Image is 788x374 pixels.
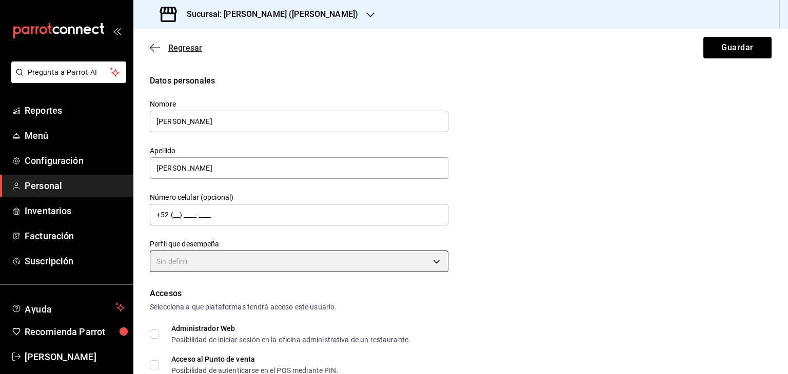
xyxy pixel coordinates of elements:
[113,27,121,35] button: open_drawer_menu
[25,254,125,268] span: Suscripción
[703,37,772,58] button: Guardar
[168,43,202,53] span: Regresar
[171,325,410,332] div: Administrador Web
[25,179,125,193] span: Personal
[25,129,125,142] span: Menú
[150,100,448,108] label: Nombre
[11,61,126,83] button: Pregunta a Parrot AI
[28,67,110,78] span: Pregunta a Parrot AI
[7,74,126,85] a: Pregunta a Parrot AI
[171,336,410,343] div: Posibilidad de iniciar sesión en la oficina administrativa de un restaurante.
[25,301,111,314] span: Ayuda
[25,204,125,218] span: Inventarios
[150,302,772,313] div: Selecciona a que plataformas tendrá acceso este usuario.
[25,350,125,364] span: [PERSON_NAME]
[25,325,125,339] span: Recomienda Parrot
[150,75,772,87] div: Datos personales
[150,240,448,247] label: Perfil que desempeña
[25,103,125,117] span: Reportes
[179,8,358,20] h3: Sucursal: [PERSON_NAME] ([PERSON_NAME])
[150,251,448,272] div: Sin definir
[25,229,125,243] span: Facturación
[25,154,125,168] span: Configuración
[150,287,772,300] div: Accesos
[171,367,339,374] div: Posibilidad de autenticarse en el POS mediante PIN.
[150,43,202,53] button: Regresar
[150,147,448,154] label: Apellido
[171,356,339,363] div: Acceso al Punto de venta
[150,194,448,201] label: Número celular (opcional)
